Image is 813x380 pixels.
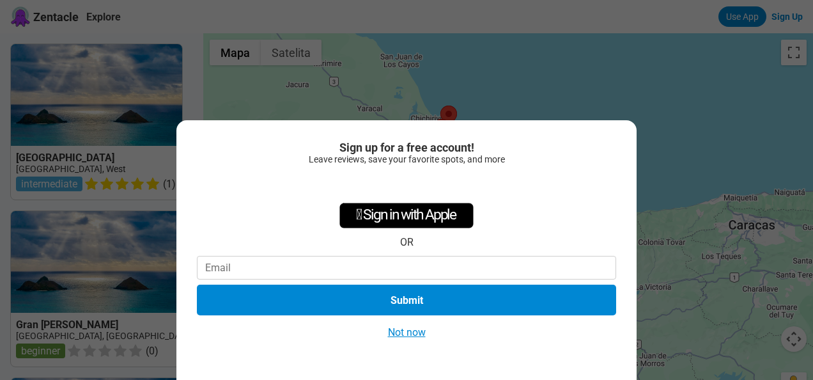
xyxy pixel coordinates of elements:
button: Not now [384,326,430,339]
div: Sign in with Apple [339,203,474,228]
iframe: Przycisk Zaloguj się przez Google [330,171,483,199]
input: Email [197,256,616,280]
div: Leave reviews, save your favorite spots, and more [197,154,616,164]
div: OR [400,236,414,248]
div: Sign up for a free account! [197,141,616,154]
button: Submit [197,285,616,315]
